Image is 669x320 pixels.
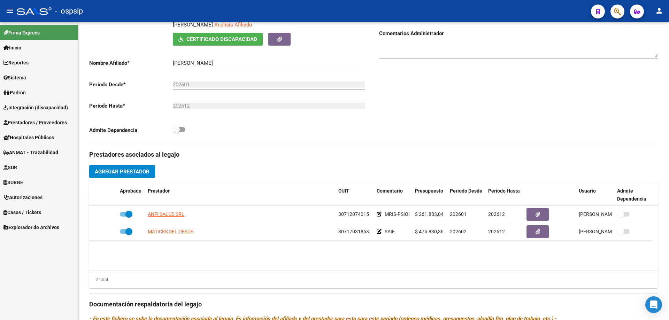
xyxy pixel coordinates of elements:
span: Usuario [579,188,596,194]
p: Periodo Hasta [89,102,173,110]
span: Periodo Desde [450,188,482,194]
span: [PERSON_NAME] [DATE] [579,229,633,234]
span: Casos / Tickets [3,209,41,216]
datatable-header-cell: Admite Dependencia [614,184,653,206]
span: Padrón [3,89,26,96]
span: SURGE [3,179,23,186]
span: 202602 [450,229,467,234]
span: [PERSON_NAME] [DATE] [579,211,633,217]
span: Prestador [148,188,170,194]
span: 202612 [488,229,505,234]
span: Explorador de Archivos [3,224,59,231]
datatable-header-cell: Prestador [145,184,336,206]
p: Admite Dependencia [89,126,173,134]
span: Aprobado [120,188,141,194]
datatable-header-cell: Comentario [374,184,412,206]
button: Certificado Discapacidad [173,33,263,46]
h3: Comentarios Administrador [379,30,658,37]
datatable-header-cell: CUIT [336,184,374,206]
datatable-header-cell: Usuario [576,184,614,206]
mat-icon: person [655,7,663,15]
datatable-header-cell: Periodo Desde [447,184,485,206]
span: MRIS-PSIOLOGIA-PSP [385,211,433,217]
span: Prestadores / Proveedores [3,119,67,126]
span: Integración (discapacidad) [3,104,68,111]
p: Nombre Afiliado [89,59,173,67]
p: [PERSON_NAME] [173,21,213,29]
span: Firma Express [3,29,40,37]
datatable-header-cell: Periodo Hasta [485,184,524,206]
span: Presupuesto [415,188,443,194]
span: CUIT [338,188,349,194]
span: Análisis Afiliado [214,22,252,28]
h3: Prestadores asociados al legajo [89,150,658,159]
span: ANMAT - Trazabilidad [3,149,58,156]
p: Periodo Desde [89,81,173,88]
span: - ospsip [55,3,83,19]
span: Certificado Discapacidad [186,36,257,42]
span: 30712074015 [338,211,369,217]
span: Sistema [3,74,26,81]
datatable-header-cell: Presupuesto [412,184,447,206]
span: 202612 [488,211,505,217]
span: 202601 [450,211,467,217]
mat-icon: menu [6,7,14,15]
span: SAIE [385,229,395,234]
div: 2 total [89,276,108,283]
div: Open Intercom Messenger [645,296,662,313]
span: Reportes [3,59,29,67]
button: Agregar Prestador [89,165,155,178]
span: ANFI SALUD SRL [148,211,184,217]
span: $ 261.883,04 [415,211,444,217]
span: MATICES DEL OESTE [148,229,193,234]
datatable-header-cell: Aprobado [117,184,145,206]
h3: Documentación respaldatoria del legajo [89,299,658,309]
span: Comentario [377,188,403,194]
span: Autorizaciones [3,194,43,201]
span: Hospitales Públicos [3,134,54,141]
span: Admite Dependencia [617,188,646,202]
span: Inicio [3,44,21,52]
span: Periodo Hasta [488,188,520,194]
span: $ 475.830,36 [415,229,444,234]
span: 30717031853 [338,229,369,234]
span: Agregar Prestador [95,169,149,175]
span: SUR [3,164,17,171]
